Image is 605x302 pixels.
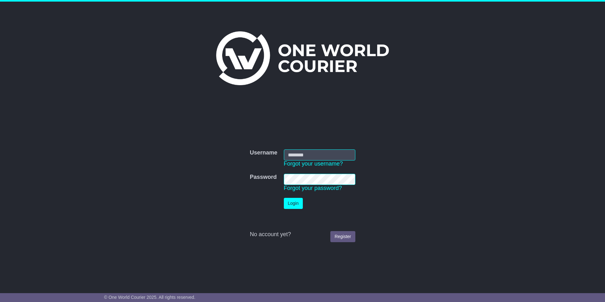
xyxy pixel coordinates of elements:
a: Forgot your password? [284,185,342,191]
a: Forgot your username? [284,160,343,167]
label: Password [250,174,277,181]
div: No account yet? [250,231,355,238]
span: © One World Courier 2025. All rights reserved. [104,295,196,300]
img: One World [216,31,389,85]
button: Login [284,198,303,209]
label: Username [250,149,277,156]
a: Register [330,231,355,242]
